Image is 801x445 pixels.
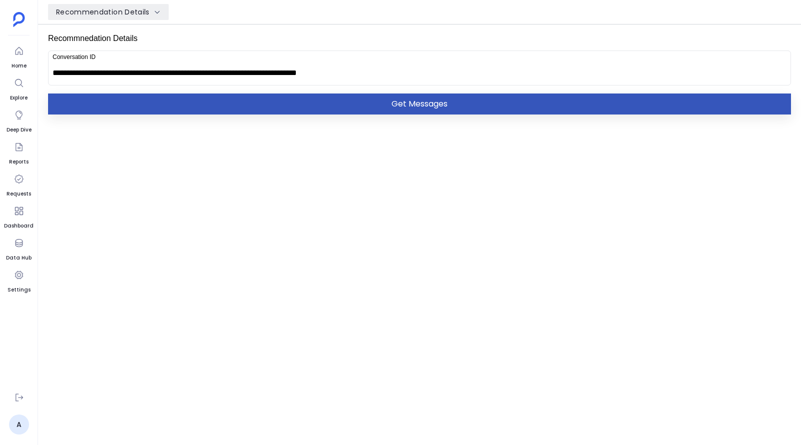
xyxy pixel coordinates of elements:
[9,158,29,166] span: Reports
[8,266,31,294] a: Settings
[7,106,32,134] a: Deep Dive
[7,190,31,198] span: Requests
[6,234,32,262] a: Data Hub
[48,32,791,44] p: Recommnedation Details
[48,4,169,20] button: Recommendation Details
[9,138,29,166] a: Reports
[7,126,32,134] span: Deep Dive
[10,94,28,102] span: Explore
[56,7,150,17] div: Recommendation Details
[48,93,791,114] button: Get Messages
[9,414,29,434] a: A
[391,98,448,110] span: Get Messages
[4,222,34,230] span: Dashboard
[7,170,31,198] a: Requests
[6,254,32,262] span: Data Hub
[53,53,786,61] label: Conversation ID
[10,74,28,102] a: Explore
[8,286,31,294] span: Settings
[4,202,34,230] a: Dashboard
[13,12,25,27] img: petavue logo
[10,42,28,70] a: Home
[10,62,28,70] span: Home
